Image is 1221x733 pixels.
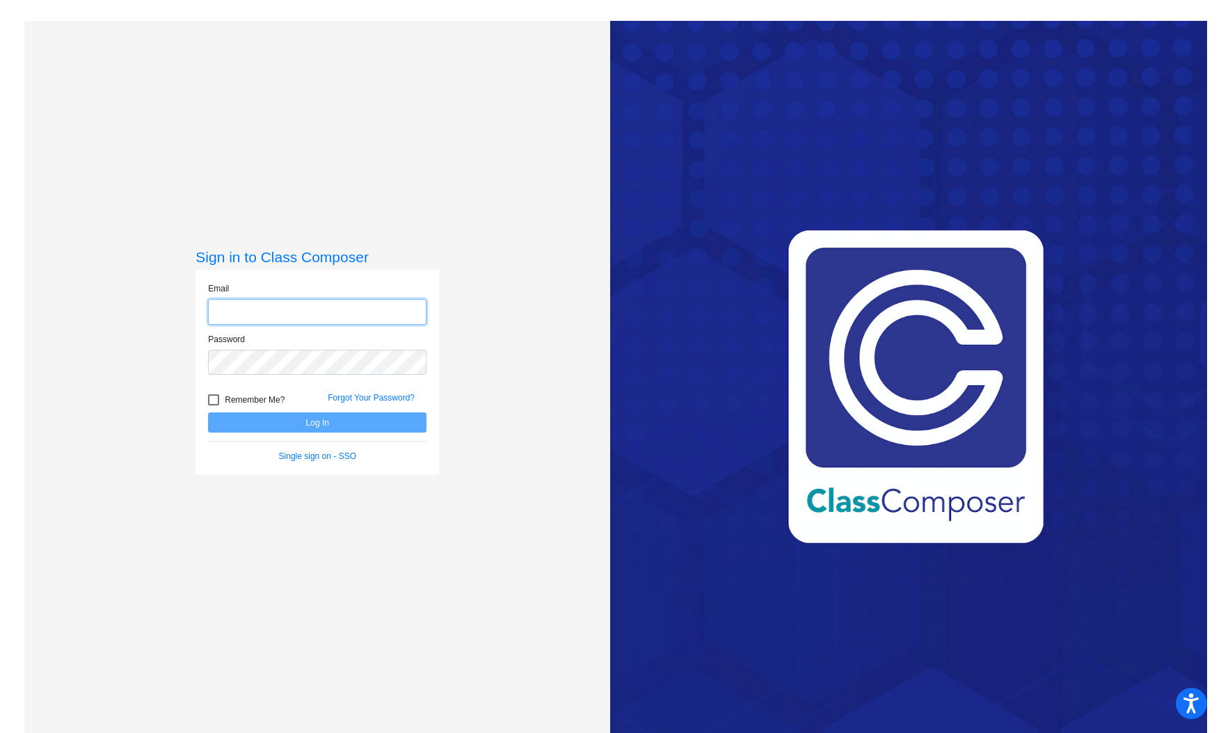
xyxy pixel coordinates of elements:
button: Log In [208,412,426,433]
a: Forgot Your Password? [328,393,415,403]
label: Email [208,282,229,295]
label: Password [208,333,245,346]
h3: Sign in to Class Composer [195,248,439,266]
a: Single sign on - SSO [279,451,356,461]
span: Remember Me? [225,392,285,408]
